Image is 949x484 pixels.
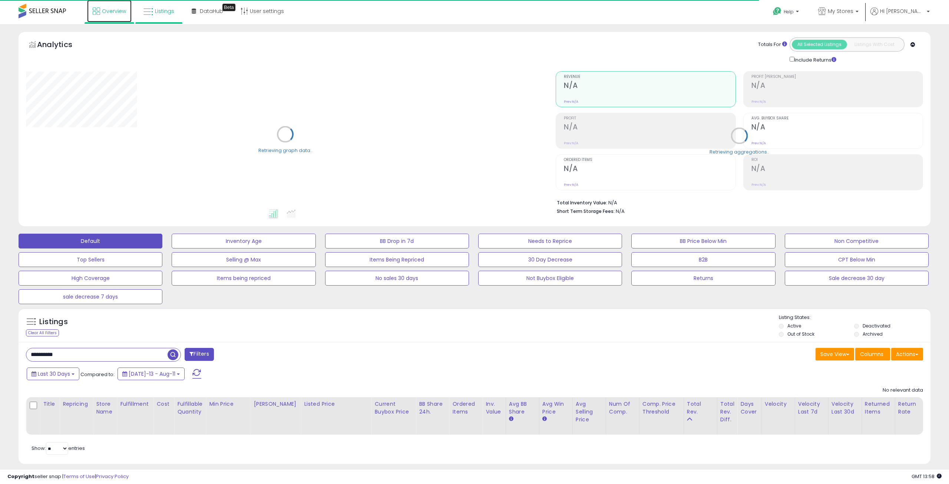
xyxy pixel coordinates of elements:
[156,400,171,408] div: Cost
[870,7,930,24] a: Hi [PERSON_NAME]
[883,387,923,394] div: No relevant data
[720,400,734,424] div: Total Rev. Diff.
[478,271,622,286] button: Not Buybox Eligible
[710,148,769,155] div: Retrieving aggregations..
[863,331,883,337] label: Archived
[27,368,79,380] button: Last 30 Days
[96,473,129,480] a: Privacy Policy
[172,252,315,267] button: Selling @ Max
[222,4,235,11] div: Tooltip anchor
[26,329,59,336] div: Clear All Filters
[828,7,853,15] span: My Stores
[687,400,714,416] div: Total Rev.
[785,271,929,286] button: Sale decrease 30 day
[7,473,34,480] strong: Copyright
[785,252,929,267] button: CPT Below Min
[120,400,150,408] div: Fulfillment
[452,400,479,416] div: Ordered Items
[258,147,313,154] div: Retrieving graph data..
[542,400,569,416] div: Avg Win Price
[912,473,942,480] span: 2025-09-11 13:58 GMT
[374,400,413,416] div: Current Buybox Price
[631,271,775,286] button: Returns
[63,473,95,480] a: Terms of Use
[419,400,446,416] div: BB Share 24h.
[880,7,925,15] span: Hi [PERSON_NAME]
[787,323,801,329] label: Active
[509,416,513,422] small: Avg BB Share.
[758,41,787,48] div: Totals For
[172,271,315,286] button: Items being repriced
[32,445,85,452] span: Show: entries
[773,7,782,16] i: Get Help
[172,234,315,248] button: Inventory Age
[787,331,814,337] label: Out of Stock
[80,371,115,378] span: Compared to:
[863,323,890,329] label: Deactivated
[304,400,368,408] div: Listed Price
[185,348,214,361] button: Filters
[325,252,469,267] button: Items Being Repriced
[765,400,792,408] div: Velocity
[96,400,114,416] div: Store Name
[792,40,847,49] button: All Selected Listings
[325,234,469,248] button: BB Drop in 7d
[631,252,775,267] button: B2B
[642,400,681,416] div: Comp. Price Threshold
[155,7,174,15] span: Listings
[509,400,536,416] div: Avg BB Share
[785,234,929,248] button: Non Competitive
[860,350,883,358] span: Columns
[816,348,854,360] button: Save View
[38,370,70,378] span: Last 30 Days
[19,234,162,248] button: Default
[847,40,902,49] button: Listings With Cost
[609,400,636,416] div: Num of Comp.
[478,252,622,267] button: 30 Day Decrease
[784,9,794,15] span: Help
[478,234,622,248] button: Needs to Reprice
[779,314,930,321] p: Listing States:
[767,1,806,24] a: Help
[19,271,162,286] button: High Coverage
[740,400,758,416] div: Days Cover
[129,370,175,378] span: [DATE]-13 - Aug-11
[39,317,68,327] h5: Listings
[576,400,603,424] div: Avg Selling Price
[200,7,223,15] span: DataHub
[102,7,126,15] span: Overview
[798,400,825,416] div: Velocity Last 7d
[37,39,87,52] h5: Analytics
[865,400,892,416] div: Returned Items
[486,400,502,416] div: Inv. value
[7,473,129,480] div: seller snap | |
[891,348,923,360] button: Actions
[19,289,162,304] button: sale decrease 7 days
[784,55,845,64] div: Include Returns
[542,416,547,422] small: Avg Win Price.
[898,400,925,416] div: Return Rate
[254,400,298,408] div: [PERSON_NAME]
[631,234,775,248] button: BB Price Below Min
[19,252,162,267] button: Top Sellers
[831,400,859,416] div: Velocity Last 30d
[209,400,247,408] div: Min Price
[855,348,890,360] button: Columns
[118,368,185,380] button: [DATE]-13 - Aug-11
[177,400,203,416] div: Fulfillable Quantity
[43,400,56,408] div: Title
[63,400,90,408] div: Repricing
[325,271,469,286] button: No sales 30 days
